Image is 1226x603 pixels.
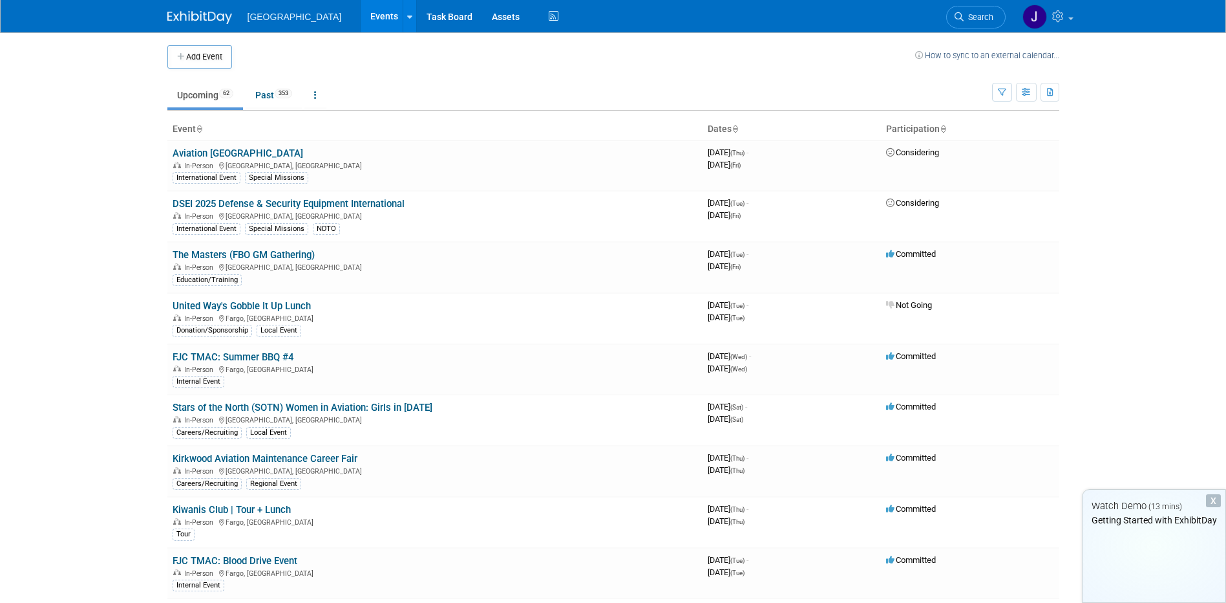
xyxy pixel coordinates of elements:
[730,212,741,219] span: (Fri)
[184,212,217,221] span: In-Person
[708,567,745,577] span: [DATE]
[1083,499,1225,513] div: Watch Demo
[708,555,748,565] span: [DATE]
[219,89,233,98] span: 62
[746,300,748,310] span: -
[708,364,747,373] span: [DATE]
[708,261,741,271] span: [DATE]
[173,172,240,184] div: International Event
[881,118,1059,140] th: Participation
[246,83,302,107] a: Past353
[173,212,181,219] img: In-Person Event
[167,83,243,107] a: Upcoming62
[746,148,748,157] span: -
[313,223,340,235] div: NDTO
[745,402,747,411] span: -
[703,118,881,140] th: Dates
[886,249,936,259] span: Committed
[730,314,745,322] span: (Tue)
[173,351,293,363] a: FJC TMAC: Summer BBQ #4
[173,504,291,516] a: Kiwanis Club | Tour + Lunch
[730,416,743,423] span: (Sat)
[1022,5,1047,29] img: Julie Hanson
[245,223,308,235] div: Special Missions
[730,557,745,564] span: (Tue)
[173,478,242,490] div: Careers/Recruiting
[730,149,745,157] span: (Thu)
[173,160,697,170] div: [GEOGRAPHIC_DATA], [GEOGRAPHIC_DATA]
[173,376,224,388] div: Internal Event
[886,351,936,361] span: Committed
[173,366,181,372] img: In-Person Event
[173,416,181,422] img: In-Person Event
[167,11,232,24] img: ExhibitDay
[730,162,741,169] span: (Fri)
[708,453,748,463] span: [DATE]
[173,516,697,527] div: Fargo, [GEOGRAPHIC_DATA]
[886,504,936,514] span: Committed
[730,251,745,258] span: (Tue)
[730,569,745,576] span: (Tue)
[173,580,224,591] div: Internal Event
[708,312,745,322] span: [DATE]
[184,366,217,374] span: In-Person
[708,160,741,170] span: [DATE]
[173,314,181,321] img: In-Person Event
[1148,502,1182,511] span: (13 mins)
[173,162,181,168] img: In-Person Event
[167,118,703,140] th: Event
[730,200,745,207] span: (Tue)
[173,467,181,474] img: In-Person Event
[1083,514,1225,527] div: Getting Started with ExhibitDay
[1206,494,1221,507] div: Dismiss
[173,518,181,525] img: In-Person Event
[173,261,697,272] div: [GEOGRAPHIC_DATA], [GEOGRAPHIC_DATA]
[173,453,357,465] a: Kirkwood Aviation Maintenance Career Fair
[173,414,697,424] div: [GEOGRAPHIC_DATA], [GEOGRAPHIC_DATA]
[730,353,747,360] span: (Wed)
[746,453,748,463] span: -
[730,302,745,309] span: (Tue)
[749,351,751,361] span: -
[915,50,1059,60] a: How to sync to an external calendar...
[248,12,342,22] span: [GEOGRAPHIC_DATA]
[184,416,217,424] span: In-Person
[173,529,195,540] div: Tour
[940,124,946,134] a: Sort by Participation Type
[173,427,242,439] div: Careers/Recruiting
[184,518,217,527] span: In-Person
[173,274,242,286] div: Education/Training
[886,198,939,208] span: Considering
[184,263,217,272] span: In-Person
[708,210,741,220] span: [DATE]
[275,89,292,98] span: 353
[246,427,291,439] div: Local Event
[173,402,432,413] a: Stars of the North (SOTN) Women in Aviation: Girls in [DATE]
[246,478,301,490] div: Regional Event
[708,351,751,361] span: [DATE]
[173,148,303,159] a: Aviation [GEOGRAPHIC_DATA]
[708,465,745,475] span: [DATE]
[746,198,748,208] span: -
[886,300,932,310] span: Not Going
[173,555,297,567] a: FJC TMAC: Blood Drive Event
[886,402,936,411] span: Committed
[964,12,993,22] span: Search
[173,223,240,235] div: International Event
[173,325,252,336] div: Donation/Sponsorship
[886,453,936,463] span: Committed
[184,314,217,323] span: In-Person
[708,402,747,411] span: [DATE]
[708,249,748,259] span: [DATE]
[173,263,181,270] img: In-Person Event
[730,366,747,373] span: (Wed)
[173,569,181,576] img: In-Person Event
[173,312,697,323] div: Fargo, [GEOGRAPHIC_DATA]
[173,249,315,261] a: The Masters (FBO GM Gathering)
[173,364,697,374] div: Fargo, [GEOGRAPHIC_DATA]
[730,263,741,270] span: (Fri)
[730,506,745,513] span: (Thu)
[708,300,748,310] span: [DATE]
[708,148,748,157] span: [DATE]
[173,300,311,312] a: United Way's Gobble It Up Lunch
